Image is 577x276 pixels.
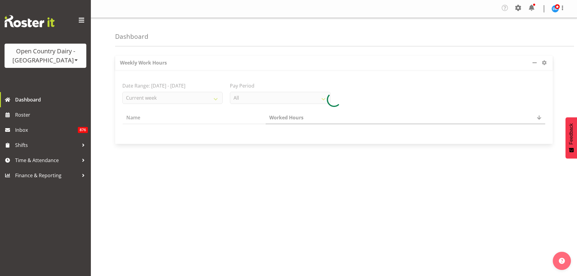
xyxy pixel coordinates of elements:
img: steve-webb8258.jpg [552,5,559,12]
span: Shifts [15,141,79,150]
span: Finance & Reporting [15,171,79,180]
div: Open Country Dairy - [GEOGRAPHIC_DATA] [11,47,80,65]
img: Rosterit website logo [5,15,55,27]
span: 876 [78,127,88,133]
span: Feedback [569,123,574,145]
span: Dashboard [15,95,88,104]
span: Roster [15,110,88,119]
span: Time & Attendance [15,156,79,165]
button: Feedback - Show survey [565,117,577,158]
span: Inbox [15,125,78,135]
h4: Dashboard [115,33,148,40]
img: help-xxl-2.png [559,258,565,264]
